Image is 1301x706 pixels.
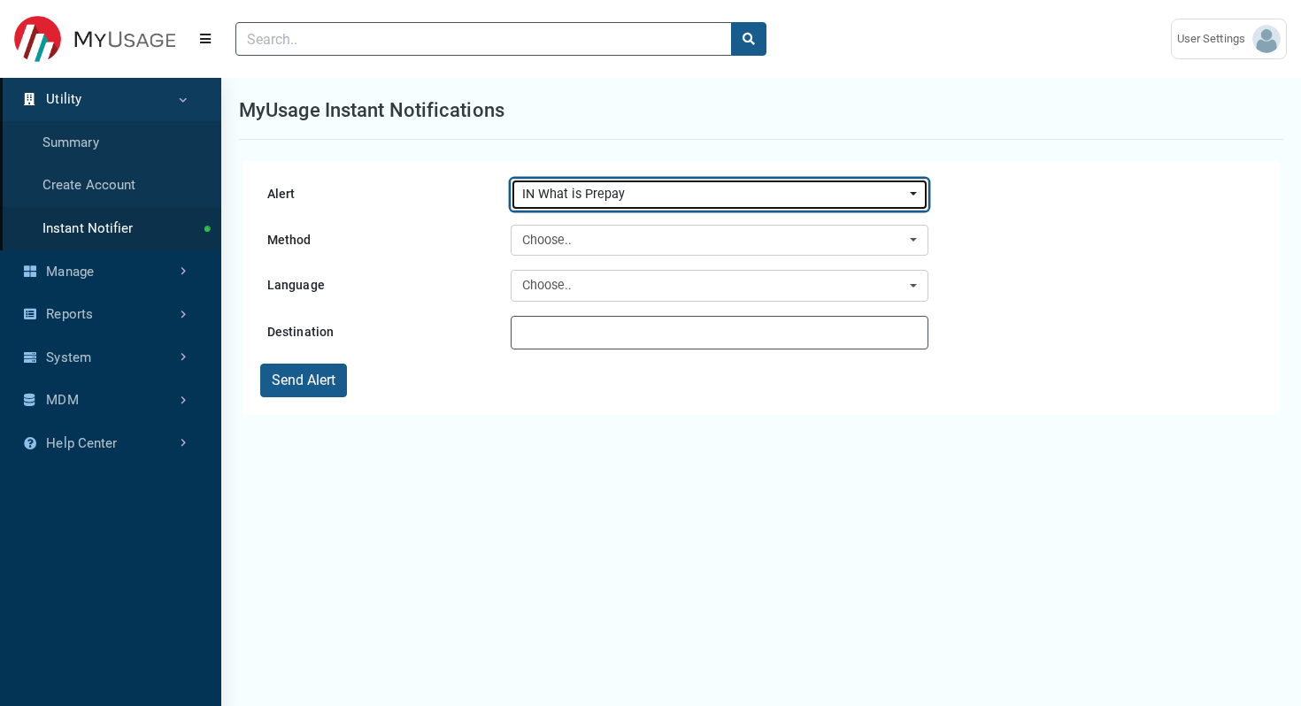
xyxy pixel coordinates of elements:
[260,225,511,257] label: Method
[1171,19,1287,59] a: User Settings
[239,96,504,125] h1: MyUsage Instant Notifications
[511,270,928,302] button: Choose..
[189,23,221,55] button: Menu
[1177,30,1252,48] span: User Settings
[511,225,928,257] button: Choose..
[235,22,732,56] input: Search
[522,185,906,204] div: IN What is Prepay
[14,16,175,63] img: DEMO Logo
[731,22,766,56] button: search
[522,276,906,295] div: Choose..
[522,231,906,250] div: Choose..
[260,317,511,348] label: Destination
[511,179,928,211] button: IN What is Prepay
[260,179,511,211] label: Alert
[260,270,511,302] label: Language
[260,364,347,397] button: Send Alert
